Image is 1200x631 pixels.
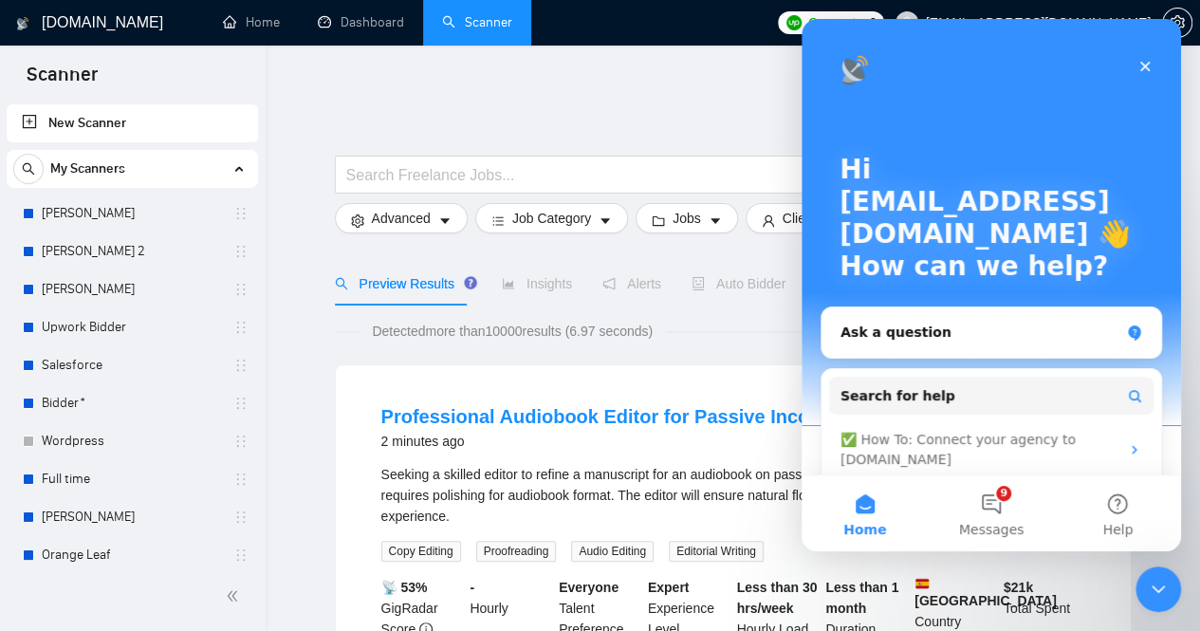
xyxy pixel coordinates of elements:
span: folder [652,213,665,228]
span: holder [233,510,249,525]
span: holder [233,206,249,221]
span: setting [1163,15,1191,30]
b: Everyone [559,580,618,595]
a: Full time [42,460,222,498]
a: [PERSON_NAME] [42,195,222,232]
span: Auto Bidder [692,276,785,291]
span: Scanner [11,61,113,101]
span: holder [233,434,249,449]
div: 2 minutes ago [381,430,944,453]
span: double-left [226,586,245,605]
a: Wordpress [42,422,222,460]
a: [PERSON_NAME] [42,498,222,536]
b: Expert [648,580,690,595]
span: 0 [869,12,877,33]
div: Seeking a skilled editor to refine a manuscript for an audiobook on passive income. The manuscrip... [381,464,1085,527]
a: Bidder* [42,384,222,422]
span: Audio Editing [571,541,654,562]
span: holder [233,244,249,259]
div: Tooltip anchor [462,274,479,291]
span: Proofreading [476,541,557,562]
button: folderJobscaret-down [636,203,738,233]
a: homeHome [223,14,280,30]
span: holder [233,472,249,487]
span: search [14,162,43,176]
span: holder [233,396,249,411]
span: Insights [502,276,572,291]
span: user [900,16,914,29]
b: - [470,580,474,595]
a: [PERSON_NAME] [42,270,222,308]
span: holder [233,358,249,373]
input: Search Freelance Jobs... [346,163,853,187]
b: $ 21k [1004,580,1033,595]
img: logo [16,9,29,39]
span: search [335,277,348,290]
span: Copy Editing [381,541,461,562]
a: New Scanner [22,104,243,142]
button: settingAdvancedcaret-down [335,203,468,233]
a: dashboardDashboard [318,14,404,30]
span: Connects: [808,12,865,33]
img: upwork-logo.png [786,15,802,30]
button: setting [1162,8,1192,38]
span: Job Category [512,208,591,229]
li: New Scanner [7,104,258,142]
button: barsJob Categorycaret-down [475,203,628,233]
button: userClientcaret-down [746,203,854,233]
span: Detected more than 10000 results (6.97 seconds) [359,321,666,342]
b: Less than 30 hrs/week [737,580,818,616]
a: setting [1162,15,1192,30]
span: Editorial Writing [669,541,764,562]
span: user [762,213,775,228]
span: holder [233,547,249,563]
a: Salesforce [42,346,222,384]
iframe: Intercom live chat [1135,566,1181,612]
b: [GEOGRAPHIC_DATA] [914,577,1057,608]
span: Alerts [602,276,661,291]
span: setting [351,213,364,228]
span: Preview Results [335,276,471,291]
button: search [13,154,44,184]
span: notification [602,277,616,290]
span: caret-down [438,213,452,228]
span: holder [233,320,249,335]
a: [PERSON_NAME] 2 [42,232,222,270]
a: searchScanner [442,14,512,30]
img: 🇪🇸 [915,577,929,590]
a: Upwork Bidder [42,308,222,346]
span: robot [692,277,705,290]
span: Jobs [673,208,701,229]
span: area-chart [502,277,515,290]
span: caret-down [599,213,612,228]
span: holder [233,282,249,297]
a: Orange Leaf [42,536,222,574]
span: Advanced [372,208,431,229]
b: Less than 1 month [825,580,898,616]
span: Client [783,208,817,229]
b: 📡 53% [381,580,428,595]
span: caret-down [709,213,722,228]
span: My Scanners [50,150,125,188]
span: bars [491,213,505,228]
a: Professional Audiobook Editor for Passive Income Manuscript [381,406,944,427]
iframe: Intercom live chat [802,19,1181,551]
